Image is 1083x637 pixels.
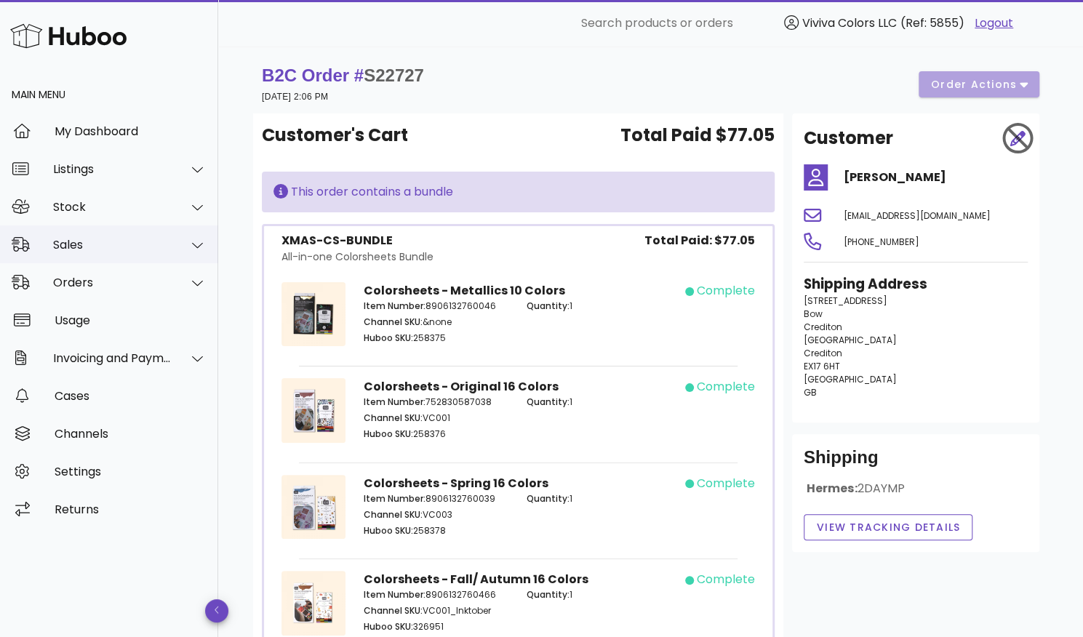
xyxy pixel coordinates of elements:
p: 326951 [363,620,509,633]
div: All-in-one Colorsheets Bundle [281,249,433,265]
div: Cases [55,389,207,403]
span: Quantity: [527,588,570,601]
strong: Colorsheets - Original 16 Colors [363,378,558,395]
div: Returns [55,502,207,516]
span: EX17 6HT [804,360,840,372]
span: Crediton [804,321,842,333]
p: 1 [527,300,673,313]
div: My Dashboard [55,124,207,138]
small: [DATE] 2:06 PM [262,92,328,102]
div: complete [697,571,755,588]
span: S22727 [364,65,424,85]
div: Shipping [804,446,1028,481]
div: Usage [55,313,207,327]
strong: B2C Order # [262,65,424,85]
p: 8906132760046 [363,300,509,313]
div: This order contains a bundle [273,183,763,201]
span: Customer's Cart [262,122,408,148]
span: Viviva Colors LLC [802,15,897,31]
div: complete [697,378,755,396]
button: View Tracking details [804,514,973,540]
p: VC001 [363,412,509,425]
img: Product Image [281,282,345,346]
div: Hermes: [804,481,1028,508]
span: Huboo SKU: [363,428,412,440]
span: Quantity: [527,396,570,408]
span: GB [804,386,817,398]
p: 1 [527,492,673,505]
span: [STREET_ADDRESS] [804,295,887,307]
span: Item Number: [363,396,425,408]
p: 1 [527,588,673,601]
span: Total Paid: $77.05 [644,232,755,249]
p: 258376 [363,428,509,441]
img: Product Image [281,475,345,539]
img: Huboo Logo [10,20,127,52]
span: Channel SKU: [363,508,422,521]
h3: Shipping Address [804,274,1028,295]
span: [PHONE_NUMBER] [844,236,919,248]
p: 8906132760039 [363,492,509,505]
span: Quantity: [527,300,570,312]
p: VC001_Inktober [363,604,509,617]
span: (Ref: 5855) [900,15,964,31]
div: Listings [53,162,172,176]
span: Channel SKU: [363,412,422,424]
p: 1 [527,396,673,409]
div: complete [697,475,755,492]
p: 258378 [363,524,509,537]
span: Item Number: [363,492,425,505]
span: 2DAYMP [857,480,905,497]
p: 258375 [363,332,509,345]
span: View Tracking details [816,520,961,535]
h4: [PERSON_NAME] [844,169,1028,186]
div: Invoicing and Payments [53,351,172,365]
div: Sales [53,238,172,252]
p: 752830587038 [363,396,509,409]
strong: Colorsheets - Spring 16 Colors [363,475,548,492]
span: [GEOGRAPHIC_DATA] [804,373,897,385]
strong: Colorsheets - Metallics 10 Colors [363,282,564,299]
p: VC003 [363,508,509,521]
div: Stock [53,200,172,214]
div: Settings [55,465,207,478]
span: Item Number: [363,588,425,601]
span: Bow [804,308,823,320]
img: Product Image [281,378,345,442]
div: XMAS-CS-BUNDLE [281,232,433,249]
h2: Customer [804,125,893,151]
span: Item Number: [363,300,425,312]
span: Quantity: [527,492,570,505]
span: Total Paid $77.05 [620,122,775,148]
div: complete [697,282,755,300]
div: Channels [55,427,207,441]
span: [EMAIL_ADDRESS][DOMAIN_NAME] [844,209,991,222]
span: Crediton [804,347,842,359]
span: [GEOGRAPHIC_DATA] [804,334,897,346]
span: Channel SKU: [363,604,422,617]
span: Channel SKU: [363,316,422,328]
strong: Colorsheets - Fall/ Autumn 16 Colors [363,571,588,588]
img: Product Image [281,571,345,635]
span: Huboo SKU: [363,524,412,537]
span: Huboo SKU: [363,620,412,633]
p: &none [363,316,509,329]
p: 8906132760466 [363,588,509,601]
div: Orders [53,276,172,289]
a: Logout [975,15,1013,32]
span: Huboo SKU: [363,332,412,344]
